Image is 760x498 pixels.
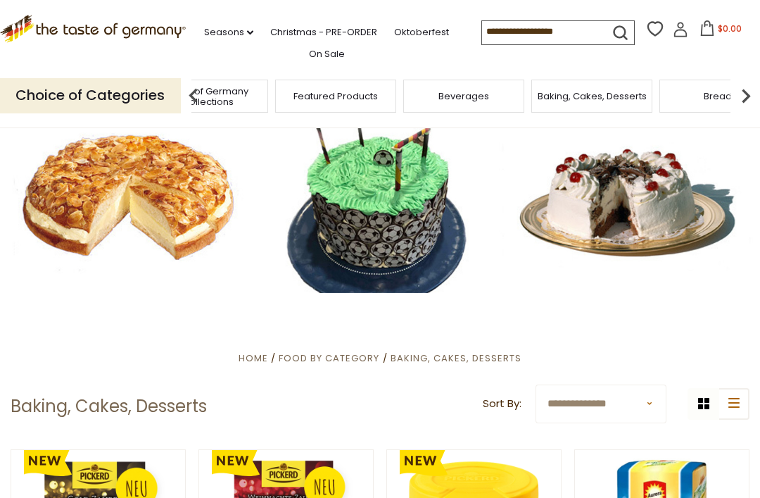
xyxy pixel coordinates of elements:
a: Seasons [204,25,253,40]
a: Featured Products [293,91,378,101]
label: Sort By: [483,395,521,413]
a: On Sale [309,46,345,62]
img: next arrow [732,82,760,110]
a: Baking, Cakes, Desserts [391,351,521,365]
a: Beverages [438,91,489,101]
a: Baking, Cakes, Desserts [538,91,647,101]
a: Breads [704,91,737,101]
span: $0.00 [718,23,742,35]
a: Home [239,351,268,365]
button: $0.00 [691,20,751,42]
img: previous arrow [179,82,208,110]
h1: Baking, Cakes, Desserts [11,396,207,417]
a: Food By Category [279,351,379,365]
a: Christmas - PRE-ORDER [270,25,377,40]
a: Taste of Germany Collections [151,86,264,107]
a: Oktoberfest [394,25,449,40]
